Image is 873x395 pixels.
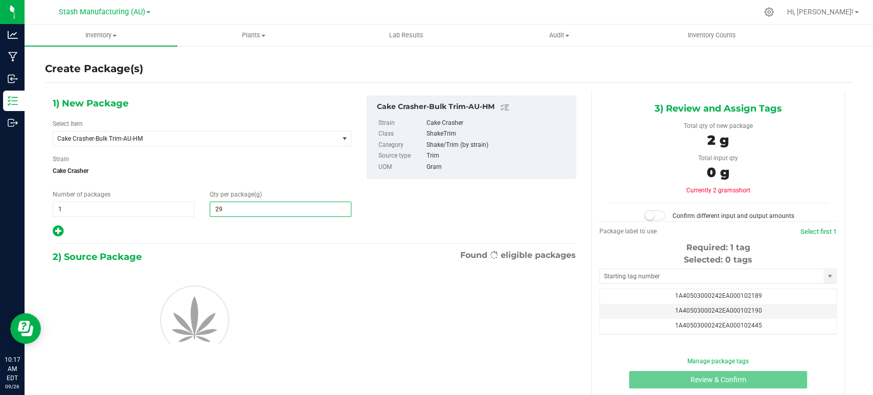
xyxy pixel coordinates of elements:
[210,191,262,198] span: Qty per package
[675,322,762,329] span: 1A40503000242EA000102445
[8,30,18,40] inline-svg: Analytics
[675,292,762,299] span: 1A40503000242EA000102189
[427,150,570,162] div: Trim
[53,155,69,164] label: Strain
[53,163,351,179] span: Cake Crasher
[629,371,807,388] button: Review & Confirm
[338,131,351,146] span: select
[8,52,18,62] inline-svg: Manufacturing
[654,101,781,116] span: 3) Review and Assign Tags
[8,118,18,128] inline-svg: Outbound
[53,230,63,237] span: Add new output
[600,269,823,283] input: Starting tag number
[177,25,330,46] a: Plants
[378,140,424,151] label: Category
[5,383,20,390] p: 09/26
[25,25,177,46] a: Inventory
[45,61,143,76] h4: Create Package(s)
[686,187,750,194] span: Currently 2 grams
[687,358,749,365] a: Manage package tags
[378,118,424,129] label: Strain
[707,132,729,148] span: 2 g
[25,31,177,40] span: Inventory
[635,25,788,46] a: Inventory Counts
[673,212,794,220] span: Confirm different input and output amounts
[763,7,775,17] div: Manage settings
[683,122,752,129] span: Total qty of new package
[707,164,729,181] span: 0 g
[675,307,762,314] span: 1A40503000242EA000102190
[378,150,424,162] label: Source type
[684,255,752,265] span: Selected: 0 tags
[53,249,142,265] span: 2) Source Package
[53,119,83,128] label: Select Item
[10,313,41,344] iframe: Resource center
[460,249,576,261] span: Found eligible packages
[378,128,424,140] label: Class
[483,31,635,40] span: Audit
[787,8,854,16] span: Hi, [PERSON_NAME]!
[823,269,836,283] span: select
[5,355,20,383] p: 10:17 AM EDT
[427,140,570,151] div: Shake/Trim (by strain)
[8,74,18,84] inline-svg: Inbound
[698,155,738,162] span: Total input qty
[53,96,128,111] span: 1) New Package
[53,191,110,198] span: Number of packages
[254,191,262,198] span: (g)
[330,25,483,46] a: Lab Results
[674,31,750,40] span: Inventory Counts
[8,96,18,106] inline-svg: Inventory
[375,31,437,40] span: Lab Results
[178,31,330,40] span: Plants
[800,228,837,235] a: Select first 1
[53,202,194,216] input: 1
[427,128,570,140] div: ShakeTrim
[686,243,750,252] span: Required: 1 tag
[735,187,750,194] span: short
[483,25,636,46] a: Audit
[378,162,424,173] label: UOM
[427,162,570,173] div: Gram
[599,228,657,235] span: Package label to use
[57,135,323,142] span: Cake Crasher-Bulk Trim-AU-HM
[427,118,570,129] div: Cake Crasher
[59,8,145,16] span: Stash Manufacturing (AU)
[377,101,570,114] div: Cake Crasher-Bulk Trim-AU-HM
